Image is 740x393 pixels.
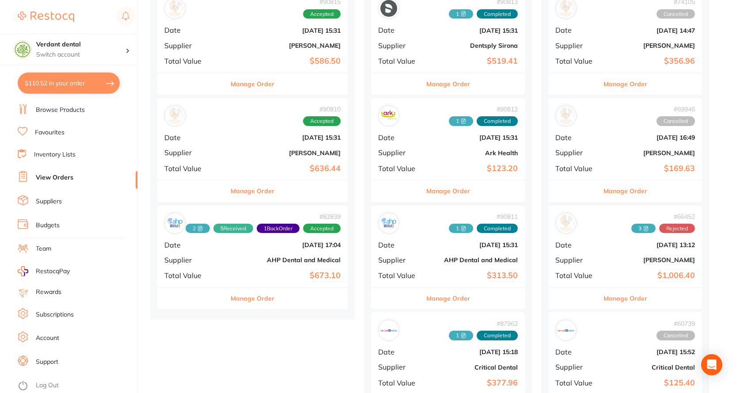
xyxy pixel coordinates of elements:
[607,241,695,248] b: [DATE] 13:12
[631,224,656,233] span: Received
[228,42,341,49] b: [PERSON_NAME]
[35,128,65,137] a: Favourites
[429,364,518,371] b: Critical Dental
[18,7,74,27] a: Restocq Logo
[378,42,422,50] span: Supplier
[429,164,518,173] b: $123.20
[228,164,341,173] b: $636.44
[164,271,221,279] span: Total Value
[449,9,473,19] span: Received
[607,256,695,263] b: [PERSON_NAME]
[378,363,422,371] span: Supplier
[18,266,70,276] a: RestocqPay
[426,73,470,95] button: Manage Order
[429,57,518,66] b: $519.41
[164,256,221,264] span: Supplier
[429,241,518,248] b: [DATE] 15:31
[36,106,85,114] a: Browse Products
[555,164,600,172] span: Total Value
[631,213,695,220] span: # 66452
[449,116,473,126] span: Received
[36,50,125,59] p: Switch account
[607,134,695,141] b: [DATE] 16:49
[477,331,518,340] span: Completed
[378,256,422,264] span: Supplier
[157,206,348,309] div: AHP Dental and Medical#828392 5Received1BackOrderAcceptedDate[DATE] 17:04SupplierAHP Dental and M...
[303,9,341,19] span: Accepted
[303,116,341,126] span: Accepted
[18,379,135,393] button: Log Out
[429,42,518,49] b: Dentsply Sirona
[558,322,574,339] img: Critical Dental
[34,150,76,159] a: Inventory Lists
[378,348,422,356] span: Date
[477,9,518,19] span: Completed
[607,348,695,355] b: [DATE] 15:52
[555,42,600,50] span: Supplier
[164,134,221,141] span: Date
[477,224,518,233] span: Completed
[657,320,695,327] span: # 60739
[14,41,31,58] img: Verdant dental
[607,27,695,34] b: [DATE] 14:47
[231,73,274,95] button: Manage Order
[186,224,210,233] span: Received
[657,331,695,340] span: Cancelled
[607,271,695,280] b: $1,006.40
[657,9,695,19] span: Cancelled
[558,215,574,232] img: Henry Schein Halas
[555,134,600,141] span: Date
[429,256,518,263] b: AHP Dental and Medical
[426,288,470,309] button: Manage Order
[164,164,221,172] span: Total Value
[36,288,61,297] a: Rewards
[380,322,397,339] img: Critical Dental
[380,107,397,124] img: Ark Health
[228,271,341,280] b: $673.10
[449,320,518,327] span: # 87962
[477,116,518,126] span: Completed
[701,354,722,375] div: Open Intercom Messenger
[164,241,221,249] span: Date
[378,164,422,172] span: Total Value
[657,116,695,126] span: Cancelled
[555,379,600,387] span: Total Value
[429,271,518,280] b: $313.50
[555,348,600,356] span: Date
[555,363,600,371] span: Supplier
[164,149,221,156] span: Supplier
[228,241,341,248] b: [DATE] 17:04
[18,72,120,94] button: $110.52 in your order
[157,98,348,202] div: Adam Dental#90810AcceptedDate[DATE] 15:31Supplier[PERSON_NAME]Total Value$636.44Manage Order
[449,106,518,113] span: # 90812
[36,310,74,319] a: Subscriptions
[555,271,600,279] span: Total Value
[429,134,518,141] b: [DATE] 15:31
[429,27,518,34] b: [DATE] 15:31
[426,180,470,202] button: Manage Order
[555,26,600,34] span: Date
[228,149,341,156] b: [PERSON_NAME]
[36,221,60,230] a: Budgets
[228,134,341,141] b: [DATE] 15:31
[36,381,59,390] a: Log Out
[607,42,695,49] b: [PERSON_NAME]
[378,241,422,249] span: Date
[303,224,341,233] span: Accepted
[555,241,600,249] span: Date
[555,57,600,65] span: Total Value
[228,57,341,66] b: $586.50
[18,266,28,276] img: RestocqPay
[449,224,473,233] span: Received
[378,271,422,279] span: Total Value
[378,379,422,387] span: Total Value
[231,180,274,202] button: Manage Order
[213,224,253,233] span: Received
[378,26,422,34] span: Date
[36,173,73,182] a: View Orders
[607,378,695,388] b: $125.40
[380,215,397,232] img: AHP Dental and Medical
[603,73,647,95] button: Manage Order
[228,27,341,34] b: [DATE] 15:31
[36,358,58,366] a: Support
